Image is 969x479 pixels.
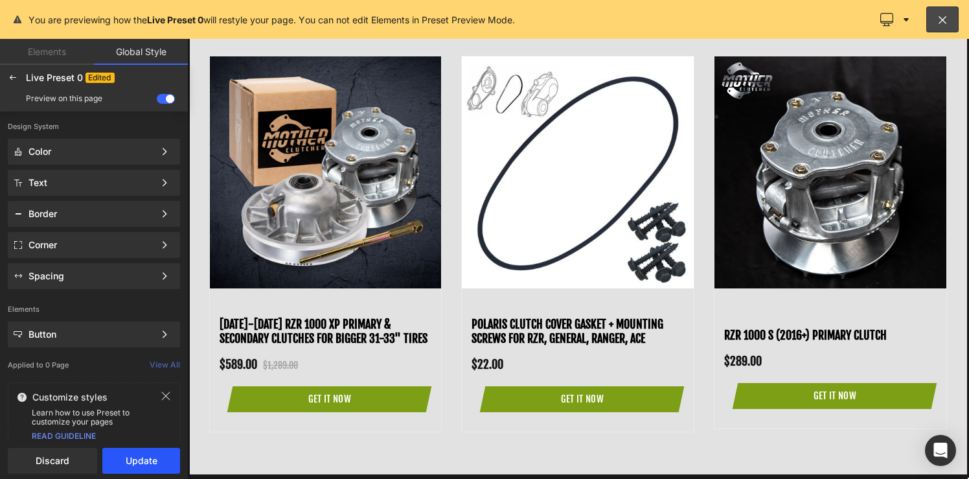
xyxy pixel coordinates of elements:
[8,360,150,369] p: Applied to 0 Page
[8,448,97,474] button: Discard
[8,408,179,426] div: Learn how to use Preset to customize your pages
[147,14,203,25] b: Live Preset 0
[32,392,108,403] span: Customize styles
[16,456,89,466] span: Discard
[28,329,154,340] div: Button
[150,360,188,369] div: View All
[187,39,969,479] iframe: To enrich screen reader interactions, please activate Accessibility in Grammarly extension settings
[28,178,154,188] div: Text
[28,240,154,250] div: Corner
[28,209,154,219] div: Border
[85,73,115,83] span: Edited
[32,431,96,441] a: READ GUIDELINE
[925,435,956,466] div: Open Intercom Messenger
[26,72,83,84] span: Live Preset 0
[94,39,188,65] a: Global Style
[26,94,102,103] div: Preview on this page
[28,146,154,157] div: Color
[28,13,515,27] div: You are previewing how the will restyle your page. You can not edit Elements in Preset Preview Mode.
[28,271,154,281] div: Spacing
[102,448,180,474] button: Update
